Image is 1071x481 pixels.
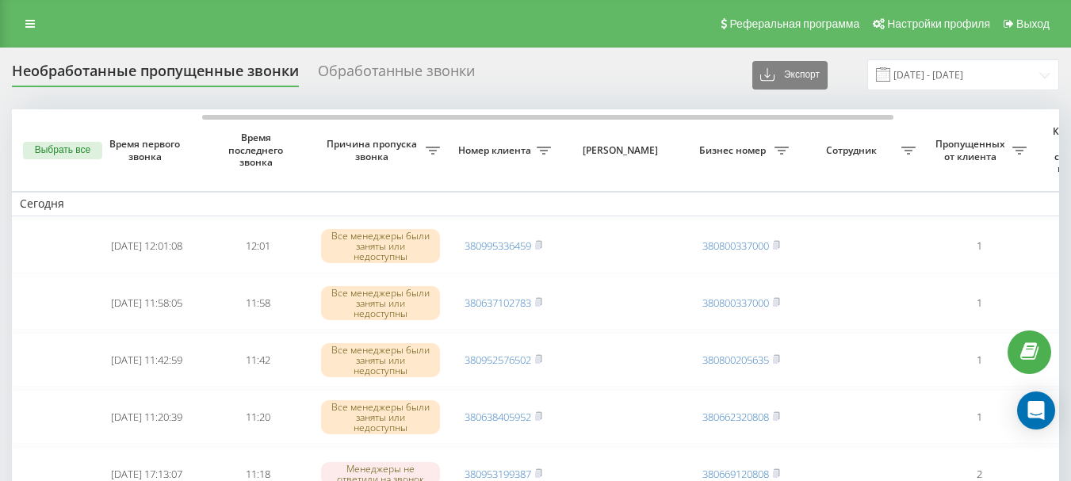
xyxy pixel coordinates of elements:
[91,390,202,444] td: [DATE] 11:20:39
[202,333,313,387] td: 11:42
[931,138,1012,162] span: Пропущенных от клиента
[694,144,775,157] span: Бизнес номер
[465,410,531,424] a: 380638405952
[202,220,313,273] td: 12:01
[702,467,769,481] a: 380669120808
[465,353,531,367] a: 380952576502
[202,390,313,444] td: 11:20
[702,296,769,310] a: 380800337000
[465,296,531,310] a: 380637102783
[924,277,1035,330] td: 1
[321,286,440,321] div: Все менеджеры были заняты или недоступны
[91,277,202,330] td: [DATE] 11:58:05
[887,17,990,30] span: Настройки профиля
[321,343,440,378] div: Все менеджеры были заняты или недоступны
[924,390,1035,444] td: 1
[318,63,475,87] div: Обработанные звонки
[752,61,828,90] button: Экспорт
[91,333,202,387] td: [DATE] 11:42:59
[12,63,299,87] div: Необработанные пропущенные звонки
[456,144,537,157] span: Номер клиента
[729,17,859,30] span: Реферальная программа
[924,333,1035,387] td: 1
[465,239,531,253] a: 380995336459
[215,132,300,169] span: Время последнего звонка
[702,410,769,424] a: 380662320808
[702,353,769,367] a: 380800205635
[91,220,202,273] td: [DATE] 12:01:08
[1017,391,1055,429] div: Open Intercom Messenger
[924,220,1035,273] td: 1
[572,144,672,157] span: [PERSON_NAME]
[23,142,102,159] button: Выбрать все
[465,467,531,481] a: 380953199387
[202,277,313,330] td: 11:58
[805,144,901,157] span: Сотрудник
[104,138,189,162] span: Время первого звонка
[321,400,440,435] div: Все менеджеры были заняты или недоступны
[702,239,769,253] a: 380800337000
[321,138,426,162] span: Причина пропуска звонка
[1016,17,1050,30] span: Выход
[321,229,440,264] div: Все менеджеры были заняты или недоступны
